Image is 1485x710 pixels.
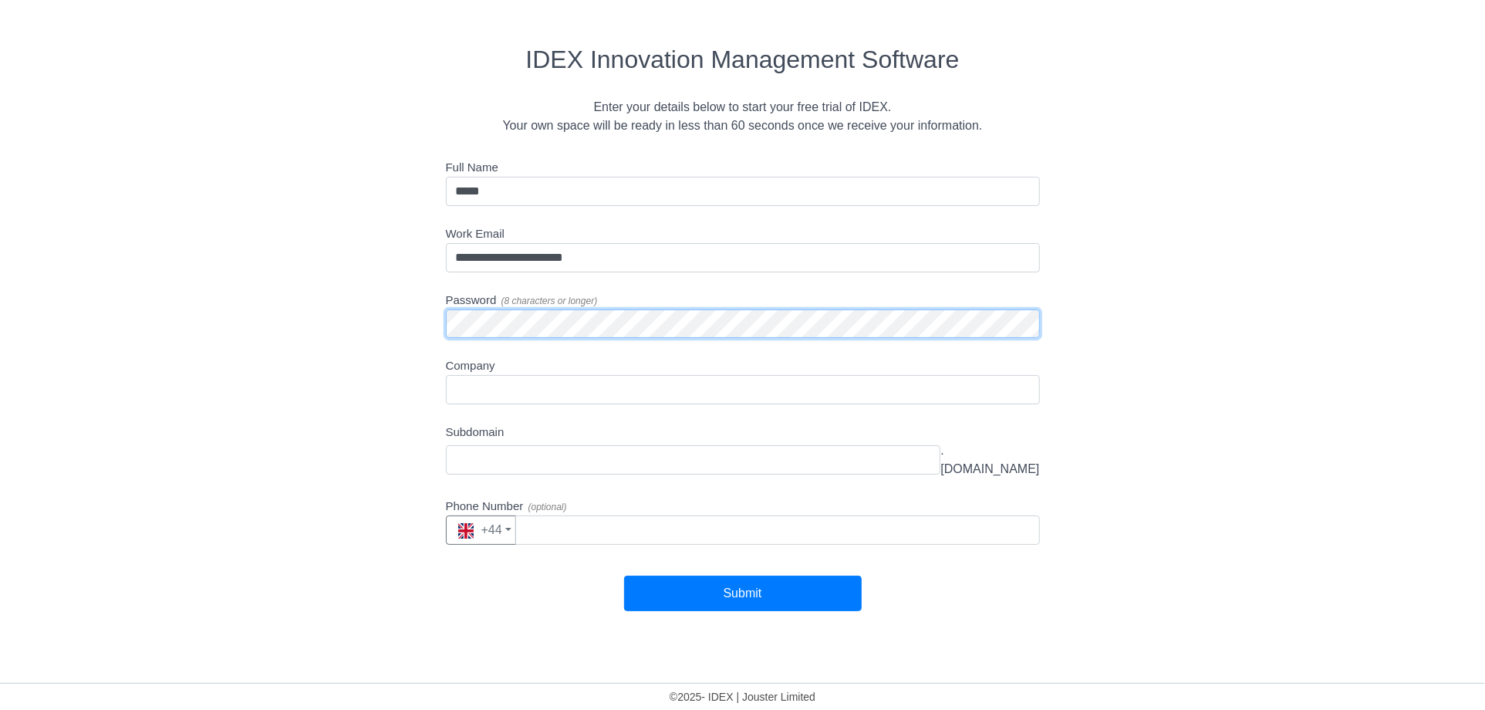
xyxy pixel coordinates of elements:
label: Work Email [446,225,505,243]
span: .[DOMAIN_NAME] [940,441,1039,478]
h2: IDEX Innovation Management Software [74,45,1411,74]
label: Password [446,292,598,309]
label: Subdomain [446,424,505,441]
label: Full Name [446,159,498,177]
span: +44 [458,523,502,536]
div: © 2025 - IDEX | Jouster Limited [12,690,1473,710]
label: Company [446,357,495,375]
div: Enter your details below to start your free trial of IDEX. [74,98,1411,117]
label: Phone Number [446,498,567,516]
div: Your own space will be ready in less than 60 seconds once we receive your information. [74,117,1411,135]
button: Submit [624,576,862,611]
span: ( optional ) [528,502,567,512]
button: +44 [446,516,516,545]
img: gb.5db9fea0.svg [458,523,474,539]
span: ( 8 characters or longer ) [501,296,598,306]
